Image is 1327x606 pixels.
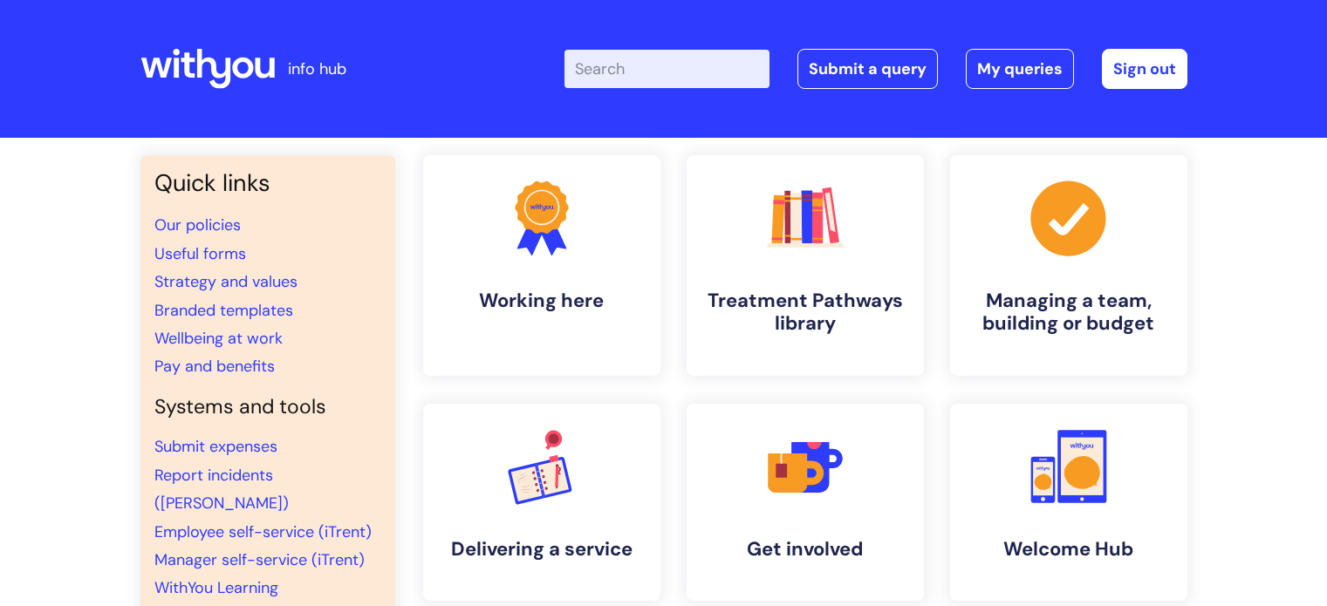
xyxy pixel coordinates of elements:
a: Submit expenses [154,436,277,457]
h4: Working here [437,289,646,312]
a: Wellbeing at work [154,328,283,349]
h4: Welcome Hub [964,538,1173,561]
h4: Systems and tools [154,395,381,419]
div: | - [564,49,1187,89]
a: Strategy and values [154,271,298,292]
h4: Treatment Pathways library [701,289,910,336]
a: Report incidents ([PERSON_NAME]) [154,465,289,514]
h4: Delivering a service [437,538,646,561]
a: Working here [423,155,660,376]
a: Welcome Hub [950,404,1187,601]
a: Treatment Pathways library [687,155,924,376]
a: My queries [966,49,1074,89]
p: info hub [288,55,346,83]
a: Employee self-service (iTrent) [154,521,372,542]
a: Branded templates [154,300,293,321]
a: Pay and benefits [154,356,275,377]
h4: Managing a team, building or budget [964,289,1173,336]
a: Submit a query [797,49,938,89]
a: WithYou Learning [154,577,278,598]
a: Manager self-service (iTrent) [154,549,365,570]
h4: Get involved [701,538,910,561]
a: Managing a team, building or budget [950,155,1187,376]
a: Sign out [1102,49,1187,89]
a: Get involved [687,404,924,601]
input: Search [564,50,770,88]
a: Delivering a service [423,404,660,601]
a: Our policies [154,214,241,235]
h3: Quick links [154,169,381,197]
a: Useful forms [154,243,246,264]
